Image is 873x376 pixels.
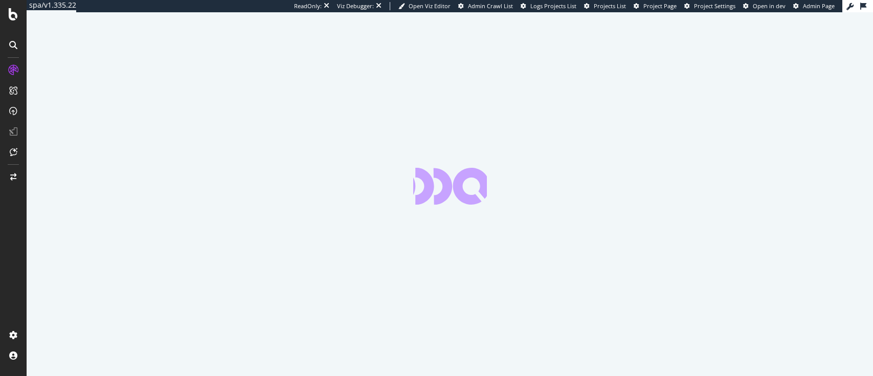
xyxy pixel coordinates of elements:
[530,2,576,10] span: Logs Projects List
[753,2,786,10] span: Open in dev
[337,2,374,10] div: Viz Debugger:
[413,168,487,205] div: animation
[458,2,513,10] a: Admin Crawl List
[694,2,735,10] span: Project Settings
[793,2,835,10] a: Admin Page
[643,2,677,10] span: Project Page
[594,2,626,10] span: Projects List
[803,2,835,10] span: Admin Page
[584,2,626,10] a: Projects List
[468,2,513,10] span: Admin Crawl List
[521,2,576,10] a: Logs Projects List
[743,2,786,10] a: Open in dev
[409,2,451,10] span: Open Viz Editor
[634,2,677,10] a: Project Page
[398,2,451,10] a: Open Viz Editor
[684,2,735,10] a: Project Settings
[294,2,322,10] div: ReadOnly:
